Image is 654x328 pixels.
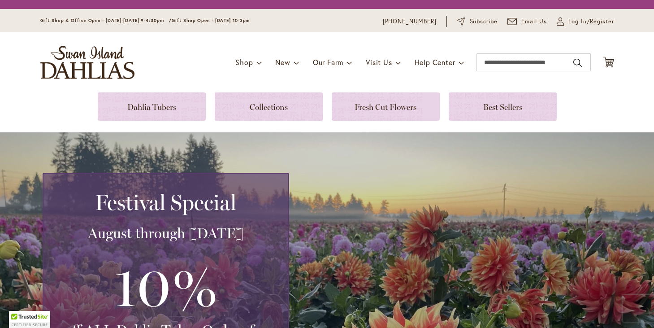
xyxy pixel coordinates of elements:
[470,17,498,26] span: Subscribe
[54,251,277,321] h3: 10%
[507,17,547,26] a: Email Us
[557,17,614,26] a: Log In/Register
[40,17,172,23] span: Gift Shop & Office Open - [DATE]-[DATE] 9-4:30pm /
[54,190,277,215] h2: Festival Special
[235,57,253,67] span: Shop
[275,57,290,67] span: New
[383,17,437,26] a: [PHONE_NUMBER]
[457,17,498,26] a: Subscribe
[54,224,277,242] h3: August through [DATE]
[9,311,50,328] div: TrustedSite Certified
[313,57,343,67] span: Our Farm
[366,57,392,67] span: Visit Us
[172,17,250,23] span: Gift Shop Open - [DATE] 10-3pm
[415,57,455,67] span: Help Center
[573,56,581,70] button: Search
[521,17,547,26] span: Email Us
[568,17,614,26] span: Log In/Register
[40,46,134,79] a: store logo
